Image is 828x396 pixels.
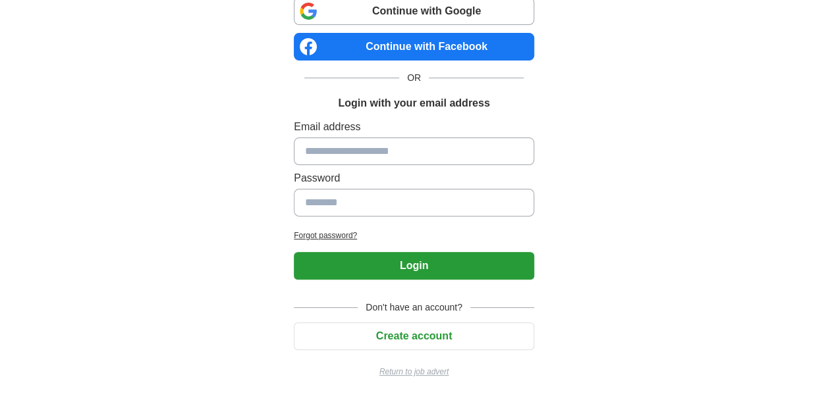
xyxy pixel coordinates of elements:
[338,95,489,111] h1: Login with your email address
[294,119,534,135] label: Email address
[294,330,534,341] a: Create account
[294,322,534,350] button: Create account
[294,366,534,378] a: Return to job advert
[399,71,429,85] span: OR
[294,170,534,186] label: Password
[294,252,534,280] button: Login
[294,33,534,61] a: Continue with Facebook
[358,301,470,314] span: Don't have an account?
[294,230,534,241] a: Forgot password?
